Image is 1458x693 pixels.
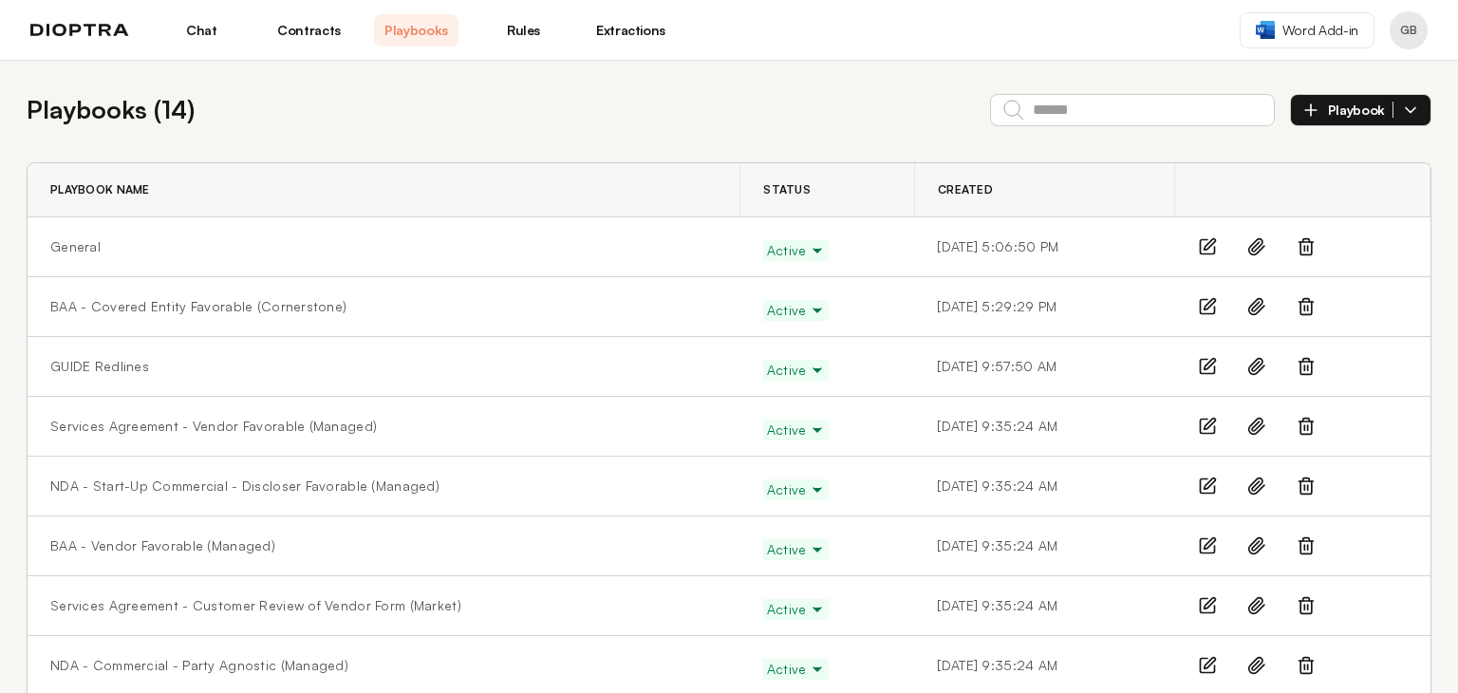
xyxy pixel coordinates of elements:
a: Services Agreement - Vendor Favorable (Managed) [50,417,377,436]
span: Active [767,361,826,380]
a: Chat [159,14,244,47]
td: [DATE] 9:57:50 AM [914,337,1174,397]
a: NDA - Start-Up Commercial - Discloser Favorable (Managed) [50,477,439,496]
a: Services Agreement - Customer Review of Vendor Form (Market) [50,596,461,615]
span: Active [767,660,826,679]
button: Active [763,659,830,680]
a: GUIDE Redlines [50,357,149,376]
span: Active [767,600,826,619]
td: [DATE] 5:06:50 PM [914,217,1174,277]
td: [DATE] 9:35:24 AM [914,516,1174,576]
a: General [50,237,101,256]
img: word [1256,21,1275,39]
a: Word Add-in [1240,12,1374,48]
button: Active [763,240,830,261]
td: [DATE] 9:35:24 AM [914,457,1174,516]
h2: Playbooks ( 14 ) [27,91,195,128]
span: Active [767,480,826,499]
button: Active [763,360,830,381]
span: Created [938,182,993,197]
button: Profile menu [1390,11,1428,49]
span: Active [767,241,826,260]
span: Playbook [1328,102,1393,119]
a: BAA - Covered Entity Favorable (Cornerstone) [50,297,346,316]
span: Status [763,182,811,197]
button: Active [763,300,830,321]
button: Playbook [1290,94,1431,126]
a: Rules [481,14,566,47]
a: BAA - Vendor Favorable (Managed) [50,536,275,555]
span: Active [767,301,826,320]
button: Active [763,420,830,440]
button: Active [763,599,830,620]
a: Contracts [267,14,351,47]
button: Active [763,539,830,560]
span: Playbook Name [50,182,150,197]
button: Active [763,479,830,500]
span: Word Add-in [1282,21,1358,40]
td: [DATE] 5:29:29 PM [914,277,1174,337]
a: Extractions [589,14,673,47]
a: Playbooks [374,14,458,47]
img: logo [30,24,129,37]
td: [DATE] 9:35:24 AM [914,397,1174,457]
a: NDA - Commercial - Party Agnostic (Managed) [50,656,348,675]
span: Active [767,540,826,559]
td: [DATE] 9:35:24 AM [914,576,1174,636]
span: Active [767,421,826,440]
